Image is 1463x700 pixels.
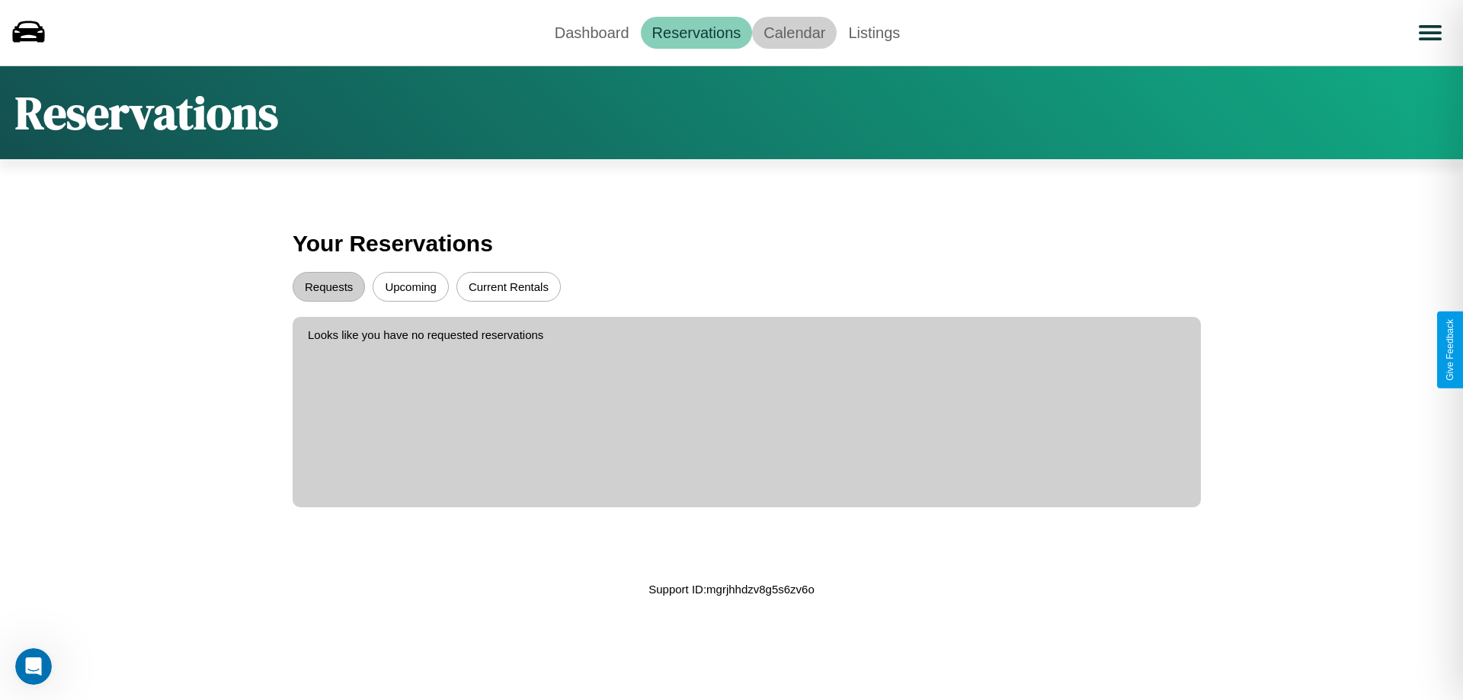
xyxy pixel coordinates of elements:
[373,272,449,302] button: Upcoming
[543,17,641,49] a: Dashboard
[293,223,1170,264] h3: Your Reservations
[1409,11,1452,54] button: Open menu
[837,17,911,49] a: Listings
[293,272,365,302] button: Requests
[15,648,52,685] iframe: Intercom live chat
[15,82,278,144] h1: Reservations
[456,272,561,302] button: Current Rentals
[1445,319,1455,381] div: Give Feedback
[648,579,815,599] p: Support ID: mgrjhhdzv8g5s6zv6o
[308,324,1186,345] p: Looks like you have no requested reservations
[641,17,753,49] a: Reservations
[752,17,837,49] a: Calendar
